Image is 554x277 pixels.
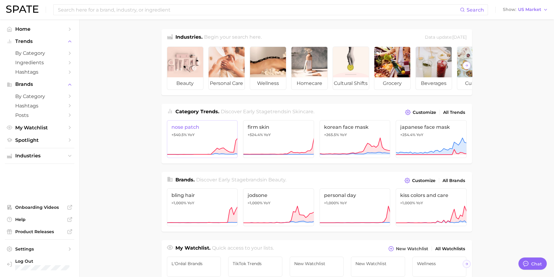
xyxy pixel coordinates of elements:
[319,120,390,158] a: korean face mask+265.5% YoY
[15,112,64,118] span: Posts
[196,177,286,183] span: Discover Early Stage brands in .
[400,201,415,205] span: >1,000%
[396,188,467,226] a: kiss colors and care>1,000% YoY
[5,203,74,212] a: Onboarding Videos
[5,67,74,77] a: Hashtags
[5,110,74,120] a: Posts
[243,188,314,226] a: jodsone>1,000% YoY
[340,201,347,205] span: YoY
[5,135,74,145] a: Spotlight
[413,110,436,115] span: Customize
[403,176,437,185] button: Customize
[355,261,401,266] span: New Watchlist
[425,33,467,42] div: Data update: [DATE]
[15,205,64,210] span: Onboarding Videos
[15,153,64,159] span: Industries
[435,246,465,251] span: All Watchlists
[324,201,339,205] span: >1,000%
[416,201,423,205] span: YoY
[5,257,74,272] a: Log out. Currently logged in with e-mail jenny.zeng@spate.nyc.
[209,77,245,89] span: personal care
[501,6,549,14] button: ShowUS Market
[417,261,462,266] span: Wellness
[5,37,74,46] button: Trends
[57,5,460,15] input: Search here for a brand, industry, or ingredient
[415,47,452,90] a: beverages
[268,177,285,183] span: beauty
[291,47,328,90] a: homecare
[248,132,263,137] span: +524.4%
[416,132,423,137] span: YoY
[15,229,64,234] span: Product Releases
[400,192,462,198] span: kiss colors and care
[212,244,274,253] h2: Quick access to your lists.
[5,58,74,67] a: Ingredients
[443,178,465,183] span: All Brands
[15,258,69,264] span: Log Out
[15,50,64,56] span: by Category
[15,103,64,109] span: Hashtags
[5,151,74,160] button: Industries
[167,120,238,158] a: nose patch+540.5% YoY
[15,39,64,44] span: Trends
[250,77,286,89] span: wellness
[374,77,410,89] span: grocery
[171,201,186,205] span: >1,000%
[463,260,471,268] button: Scroll Right
[248,201,263,205] span: >1,000%
[248,124,309,130] span: firm skin
[5,24,74,34] a: Home
[467,7,484,13] span: Search
[434,245,467,253] a: All Watchlists
[15,60,64,65] span: Ingredients
[400,132,415,137] span: +254.4%
[167,47,203,90] a: beauty
[15,93,64,99] span: by Category
[15,137,64,143] span: Spotlight
[333,47,369,90] a: cultural shifts
[518,8,541,11] span: US Market
[248,192,309,198] span: jodsone
[175,109,219,114] span: Category Trends .
[175,33,203,42] h1: Industries.
[396,120,467,158] a: japanese face mask+254.4% YoY
[171,192,233,198] span: bling hair
[221,109,314,114] span: Discover Early Stage trends in .
[294,261,339,266] span: New Watchlist
[5,244,74,254] a: Settings
[15,26,64,32] span: Home
[175,177,195,183] span: Brands .
[263,201,270,205] span: YoY
[233,261,278,266] span: TikTok Trends
[441,177,467,185] a: All Brands
[204,33,262,42] h2: Begin your search here.
[416,77,452,89] span: beverages
[5,215,74,224] a: Help
[5,48,74,58] a: by Category
[171,124,233,130] span: nose patch
[6,5,38,13] img: SPATE
[412,178,436,183] span: Customize
[324,132,339,137] span: +265.5%
[396,246,428,251] span: New Watchlist
[167,77,203,89] span: beauty
[5,123,74,132] a: My Watchlist
[15,82,64,87] span: Brands
[324,192,386,198] span: personal day
[333,77,369,89] span: cultural shifts
[463,61,471,69] button: Scroll Right
[404,108,437,117] button: Customize
[374,47,411,90] a: grocery
[443,110,465,115] span: All Trends
[442,108,467,117] a: All Trends
[15,246,64,252] span: Settings
[457,47,493,90] a: culinary
[264,132,271,137] span: YoY
[175,244,210,253] h1: My Watchlist.
[351,257,405,277] a: New Watchlist
[412,257,467,277] a: Wellness
[387,244,429,253] button: New Watchlist
[167,188,238,226] a: bling hair>1,000% YoY
[15,69,64,75] span: Hashtags
[5,101,74,110] a: Hashtags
